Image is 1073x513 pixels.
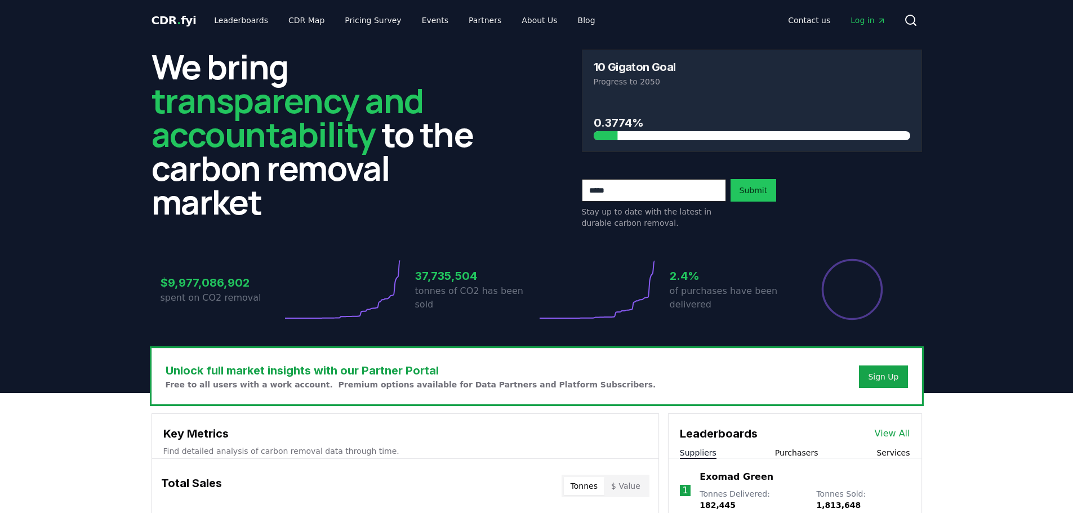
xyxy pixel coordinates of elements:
button: Services [876,447,910,458]
p: of purchases have been delivered [670,284,791,311]
a: Pricing Survey [336,10,410,30]
span: 1,813,648 [816,501,861,510]
p: Free to all users with a work account. Premium options available for Data Partners and Platform S... [166,379,656,390]
a: CDR.fyi [152,12,197,28]
h3: Total Sales [161,475,222,497]
h3: 10 Gigaton Goal [594,61,676,73]
nav: Main [779,10,894,30]
span: transparency and accountability [152,77,424,157]
button: $ Value [604,477,647,495]
span: CDR fyi [152,14,197,27]
button: Suppliers [680,447,716,458]
a: Contact us [779,10,839,30]
a: Leaderboards [205,10,277,30]
span: 182,445 [700,501,736,510]
p: tonnes of CO2 has been sold [415,284,537,311]
button: Sign Up [859,365,907,388]
p: spent on CO2 removal [161,291,282,305]
p: Progress to 2050 [594,76,910,87]
h3: 2.4% [670,267,791,284]
a: Sign Up [868,371,898,382]
h3: 0.3774% [594,114,910,131]
div: Percentage of sales delivered [821,258,884,321]
a: CDR Map [279,10,333,30]
p: Tonnes Delivered : [700,488,805,511]
span: . [177,14,181,27]
a: Events [413,10,457,30]
h3: 37,735,504 [415,267,537,284]
h3: Unlock full market insights with our Partner Portal [166,362,656,379]
p: 1 [682,484,688,497]
a: About Us [513,10,566,30]
p: Tonnes Sold : [816,488,910,511]
p: Stay up to date with the latest in durable carbon removal. [582,206,726,229]
button: Submit [731,179,777,202]
h3: $9,977,086,902 [161,274,282,291]
nav: Main [205,10,604,30]
a: Log in [842,10,894,30]
button: Purchasers [775,447,818,458]
a: Blog [569,10,604,30]
a: Exomad Green [700,470,773,484]
h3: Key Metrics [163,425,647,442]
a: Partners [460,10,510,30]
a: View All [875,427,910,440]
button: Tonnes [564,477,604,495]
h3: Leaderboards [680,425,758,442]
h2: We bring to the carbon removal market [152,50,492,218]
span: Log in [851,15,885,26]
p: Find detailed analysis of carbon removal data through time. [163,445,647,457]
